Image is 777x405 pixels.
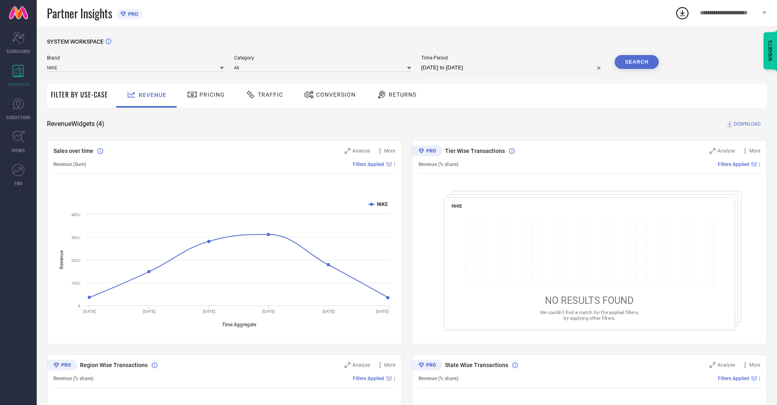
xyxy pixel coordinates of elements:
text: [DATE] [322,309,335,314]
span: Category [234,55,411,61]
span: WORKSPACE [7,81,30,87]
span: Revenue (% share) [53,376,93,381]
span: | [394,376,395,381]
span: TRENDS [11,147,25,153]
text: [DATE] [143,309,155,314]
svg: Zoom [345,148,350,154]
div: Open download list [675,6,690,20]
span: Brand [47,55,224,61]
span: NIKE [452,203,462,209]
span: Revenue (Sum) [53,162,86,167]
div: Premium [412,146,442,158]
span: More [384,148,395,154]
text: [DATE] [376,309,389,314]
text: 30Cr [71,235,81,240]
span: Revenue Widgets ( 4 ) [47,120,104,128]
input: Select time period [421,63,605,73]
span: NO RESULTS FOUND [545,295,634,306]
text: [DATE] [83,309,96,314]
text: 20Cr [71,258,81,263]
span: Analyse [352,362,370,368]
span: Returns [389,91,416,98]
button: Search [615,55,659,69]
div: Premium [412,360,442,372]
svg: Zoom [710,362,715,368]
span: SUGGESTIONS [6,114,31,120]
text: 40Cr [71,212,81,217]
span: PRO [126,11,138,17]
span: Revenue (% share) [418,376,458,381]
span: Conversion [316,91,356,98]
span: More [749,362,760,368]
span: | [759,376,760,381]
span: Pricing [199,91,225,98]
span: Filters Applied [718,376,749,381]
span: | [759,162,760,167]
span: We couldn’t find a match for the applied filters, try applying other filters. [540,310,639,321]
span: Analyse [717,148,735,154]
span: Filter By Use-Case [51,90,108,100]
span: Filters Applied [718,162,749,167]
span: Filters Applied [353,376,384,381]
text: 10Cr [71,281,81,285]
span: DOWNLOAD [734,120,761,128]
span: Revenue (% share) [418,162,458,167]
span: SCORECARDS [7,48,31,54]
span: FWD [15,180,22,186]
span: State Wise Transactions [445,362,508,368]
text: [DATE] [203,309,215,314]
svg: Zoom [345,362,350,368]
span: | [394,162,395,167]
span: Sales over time [53,148,93,154]
span: More [749,148,760,154]
span: Traffic [258,91,283,98]
span: Time Period [421,55,605,61]
tspan: Time Aggregate [222,322,257,328]
span: Analyse [352,148,370,154]
tspan: Revenue [59,250,64,269]
span: SYSTEM WORKSPACE [47,38,104,45]
div: Premium [47,360,77,372]
span: More [384,362,395,368]
svg: Zoom [710,148,715,154]
text: 0 [78,304,80,308]
span: Partner Insights [47,5,112,22]
span: Tier Wise Transactions [445,148,505,154]
span: Revenue [139,92,166,98]
text: NIKE [377,201,388,207]
text: [DATE] [262,309,275,314]
span: Filters Applied [353,162,384,167]
span: Region Wise Transactions [80,362,148,368]
span: Analyse [717,362,735,368]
